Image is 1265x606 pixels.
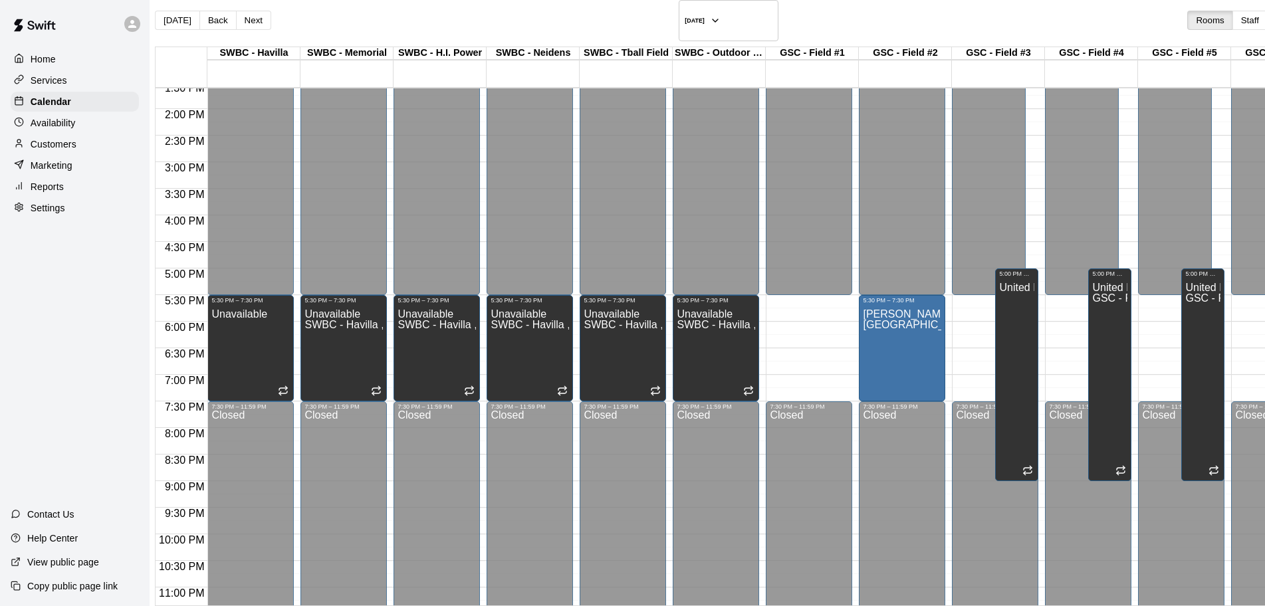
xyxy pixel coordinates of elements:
[1092,270,1127,277] div: 5:00 PM – 9:00 PM
[11,92,139,112] a: Calendar
[11,49,139,69] a: Home
[685,17,705,24] h6: [DATE]
[956,403,1034,410] div: 7:30 PM – 11:59 PM
[162,348,208,359] span: 6:30 PM
[199,11,237,30] button: Back
[304,403,383,410] div: 7:30 PM – 11:59 PM
[770,403,848,410] div: 7:30 PM – 11:59 PM
[31,95,71,108] p: Calendar
[300,47,394,60] div: SWBC - Memorial
[162,508,208,519] span: 9:30 PM
[1115,466,1126,478] span: Recurring event
[557,387,568,398] span: Recurring event
[31,180,64,193] p: Reports
[999,270,1034,277] div: 5:00 PM – 9:00 PM
[162,322,208,333] span: 6:00 PM
[162,215,208,227] span: 4:00 PM
[31,116,76,130] p: Availability
[371,387,382,398] span: Recurring event
[1142,403,1220,410] div: 7:30 PM – 11:59 PM
[580,295,666,401] div: 5:30 PM – 7:30 PM: Unavailable
[207,47,300,60] div: SWBC - Havilla
[863,319,1054,330] span: [GEOGRAPHIC_DATA] - Field #2 Rental
[952,47,1045,60] div: GSC - Field #3
[155,11,200,30] button: [DATE]
[1088,268,1131,481] div: 5:00 PM – 9:00 PM: United FC
[162,189,208,200] span: 3:30 PM
[304,297,383,304] div: 5:30 PM – 7:30 PM
[11,70,139,90] a: Services
[673,295,759,401] div: 5:30 PM – 7:30 PM: Unavailable
[31,138,76,151] p: Customers
[1187,11,1232,30] button: Rooms
[11,113,139,133] a: Availability
[156,561,207,572] span: 10:30 PM
[31,201,65,215] p: Settings
[584,297,662,304] div: 5:30 PM – 7:30 PM
[491,403,569,410] div: 7:30 PM – 11:59 PM
[162,109,208,120] span: 2:00 PM
[211,403,290,410] div: 7:30 PM – 11:59 PM
[11,198,139,218] a: Settings
[487,47,580,60] div: SWBC - Neidens
[766,47,859,60] div: GSC - Field #1
[1208,466,1219,478] span: Recurring event
[863,297,941,304] div: 5:30 PM – 7:30 PM
[162,136,208,147] span: 2:30 PM
[580,47,673,60] div: SWBC - Tball Field
[1138,47,1231,60] div: GSC - Field #5
[1045,47,1138,60] div: GSC - Field #4
[31,52,56,66] p: Home
[162,295,208,306] span: 5:30 PM
[673,47,766,60] div: SWBC - Outdoor Batting Cage
[398,403,476,410] div: 7:30 PM – 11:59 PM
[162,268,208,280] span: 5:00 PM
[211,297,290,304] div: 5:30 PM – 7:30 PM
[464,387,475,398] span: Recurring event
[11,134,139,154] a: Customers
[394,47,487,60] div: SWBC - H.I. Power
[1185,270,1220,277] div: 5:00 PM – 9:00 PM
[162,428,208,439] span: 8:00 PM
[584,403,662,410] div: 7:30 PM – 11:59 PM
[650,387,661,398] span: Recurring event
[162,242,208,253] span: 4:30 PM
[995,268,1038,481] div: 5:00 PM – 9:00 PM: United FC
[394,295,480,401] div: 5:30 PM – 7:30 PM: Unavailable
[487,295,573,401] div: 5:30 PM – 7:30 PM: Unavailable
[11,177,139,197] a: Reports
[863,403,941,410] div: 7:30 PM – 11:59 PM
[207,295,294,401] div: 5:30 PM – 7:30 PM: Unavailable
[491,297,569,304] div: 5:30 PM – 7:30 PM
[677,403,755,410] div: 7:30 PM – 11:59 PM
[859,47,952,60] div: GSC - Field #2
[156,534,207,546] span: 10:00 PM
[156,587,207,599] span: 11:00 PM
[27,579,118,593] p: Copy public page link
[859,295,945,401] div: 5:30 PM – 7:30 PM: Jayce Wilson
[1181,268,1224,481] div: 5:00 PM – 9:00 PM: United FC
[162,401,208,413] span: 7:30 PM
[27,555,99,569] p: View public page
[1022,466,1033,478] span: Recurring event
[300,295,387,401] div: 5:30 PM – 7:30 PM: Unavailable
[11,155,139,175] a: Marketing
[31,74,67,87] p: Services
[162,375,208,386] span: 7:00 PM
[398,297,476,304] div: 5:30 PM – 7:30 PM
[162,162,208,173] span: 3:00 PM
[278,387,288,398] span: Recurring event
[743,387,754,398] span: Recurring event
[27,508,74,521] p: Contact Us
[1049,403,1127,410] div: 7:30 PM – 11:59 PM
[162,454,208,466] span: 8:30 PM
[162,82,208,94] span: 1:30 PM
